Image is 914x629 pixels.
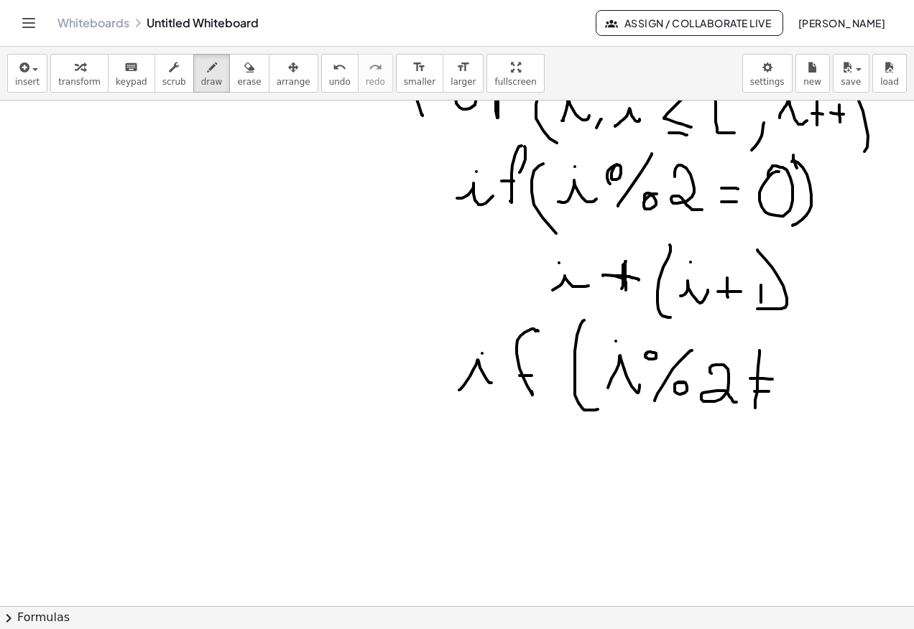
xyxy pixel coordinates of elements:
[201,77,223,87] span: draw
[162,77,186,87] span: scrub
[841,77,861,87] span: save
[237,77,261,87] span: erase
[369,59,382,76] i: redo
[321,54,359,93] button: undoundo
[333,59,346,76] i: undo
[396,54,443,93] button: format_sizesmaller
[456,59,470,76] i: format_size
[872,54,907,93] button: load
[358,54,393,93] button: redoredo
[7,54,47,93] button: insert
[229,54,269,93] button: erase
[803,77,821,87] span: new
[833,54,869,93] button: save
[786,10,897,36] button: [PERSON_NAME]
[443,54,484,93] button: format_sizelarger
[742,54,793,93] button: settings
[750,77,785,87] span: settings
[880,77,899,87] span: load
[58,77,101,87] span: transform
[451,77,476,87] span: larger
[124,59,138,76] i: keyboard
[15,77,40,87] span: insert
[116,77,147,87] span: keypad
[193,54,231,93] button: draw
[329,77,351,87] span: undo
[795,54,830,93] button: new
[154,54,194,93] button: scrub
[494,77,536,87] span: fullscreen
[404,77,435,87] span: smaller
[17,11,40,34] button: Toggle navigation
[596,10,783,36] button: Assign / Collaborate Live
[608,17,771,29] span: Assign / Collaborate Live
[486,54,544,93] button: fullscreen
[412,59,426,76] i: format_size
[108,54,155,93] button: keyboardkeypad
[50,54,109,93] button: transform
[366,77,385,87] span: redo
[57,16,129,30] a: Whiteboards
[798,17,885,29] span: [PERSON_NAME]
[277,77,310,87] span: arrange
[269,54,318,93] button: arrange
